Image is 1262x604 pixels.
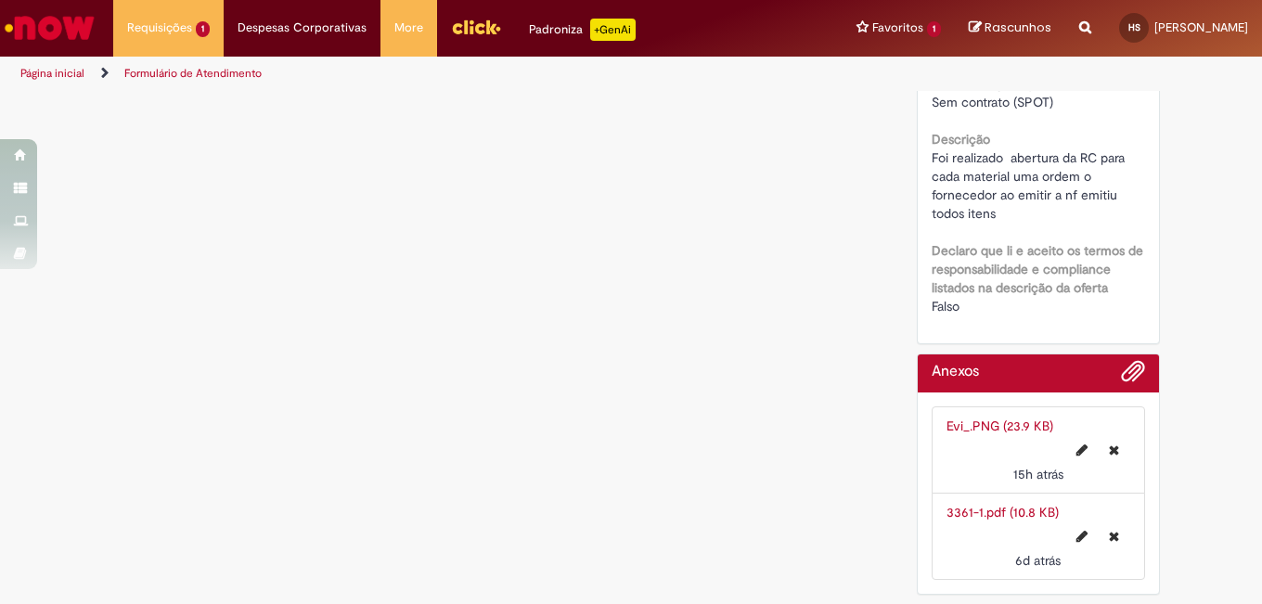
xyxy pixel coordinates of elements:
[932,94,1053,110] span: Sem contrato (SPOT)
[1015,552,1061,569] time: 22/08/2025 10:12:11
[196,21,210,37] span: 1
[1121,359,1145,392] button: Adicionar anexos
[2,9,97,46] img: ServiceNow
[1128,21,1140,33] span: HS
[946,418,1053,434] a: Evi_.PNG (23.9 KB)
[1013,466,1063,482] span: 15h atrás
[927,21,941,37] span: 1
[932,298,959,315] span: Falso
[969,19,1051,37] a: Rascunhos
[1065,521,1099,551] button: Editar nome de arquivo 3361-1.pdf
[985,19,1051,36] span: Rascunhos
[932,242,1143,296] b: Declaro que li e aceito os termos de responsabilidade e compliance listados na descrição da oferta
[932,149,1128,222] span: Foi realizado abertura da RC para cada material uma ordem o fornecedor ao emitir a nf emitiu todo...
[1015,552,1061,569] span: 6d atrás
[932,364,979,380] h2: Anexos
[1013,466,1063,482] time: 27/08/2025 16:44:30
[1098,435,1130,465] button: Excluir Evi_.PNG
[1098,521,1130,551] button: Excluir 3361-1.pdf
[872,19,923,37] span: Favoritos
[932,75,1048,92] b: Tipo de Negociação
[394,19,423,37] span: More
[451,13,501,41] img: click_logo_yellow_360x200.png
[590,19,636,41] p: +GenAi
[946,504,1059,520] a: 3361-1.pdf (10.8 KB)
[124,66,262,81] a: Formulário de Atendimento
[529,19,636,41] div: Padroniza
[932,131,990,148] b: Descrição
[1154,19,1248,35] span: [PERSON_NAME]
[127,19,192,37] span: Requisições
[14,57,828,91] ul: Trilhas de página
[238,19,367,37] span: Despesas Corporativas
[20,66,84,81] a: Página inicial
[1065,435,1099,465] button: Editar nome de arquivo Evi_.PNG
